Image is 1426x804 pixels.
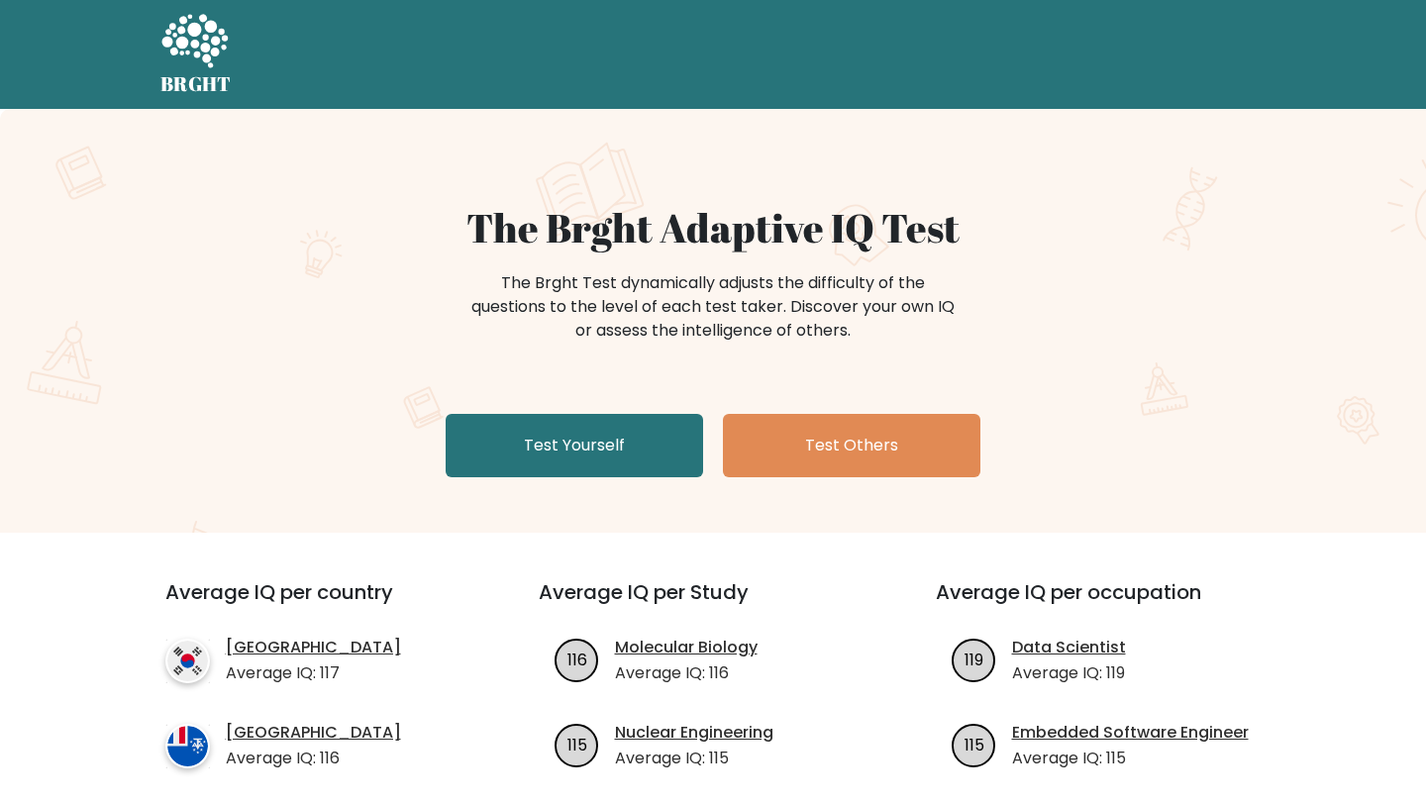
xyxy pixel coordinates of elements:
[465,271,961,343] div: The Brght Test dynamically adjusts the difficulty of the questions to the level of each test take...
[226,636,401,659] a: [GEOGRAPHIC_DATA]
[160,8,232,101] a: BRGHT
[615,721,773,745] a: Nuclear Engineering
[446,414,703,477] a: Test Yourself
[1012,721,1249,745] a: Embedded Software Engineer
[615,636,758,659] a: Molecular Biology
[226,747,401,770] p: Average IQ: 116
[160,72,232,96] h5: BRGHT
[226,661,401,685] p: Average IQ: 117
[936,580,1285,628] h3: Average IQ per occupation
[1012,661,1126,685] p: Average IQ: 119
[1012,636,1126,659] a: Data Scientist
[539,580,888,628] h3: Average IQ per Study
[964,733,983,755] text: 115
[723,414,980,477] a: Test Others
[615,747,773,770] p: Average IQ: 115
[566,648,586,670] text: 116
[165,639,210,683] img: country
[226,721,401,745] a: [GEOGRAPHIC_DATA]
[165,724,210,768] img: country
[566,733,586,755] text: 115
[230,204,1196,251] h1: The Brght Adaptive IQ Test
[165,580,467,628] h3: Average IQ per country
[1012,747,1249,770] p: Average IQ: 115
[615,661,758,685] p: Average IQ: 116
[965,648,983,670] text: 119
